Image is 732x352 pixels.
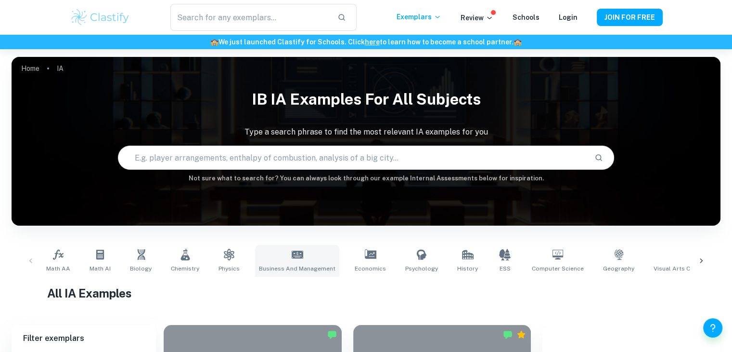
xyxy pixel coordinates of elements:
[12,84,720,115] h1: IB IA examples for all subjects
[170,4,329,31] input: Search for any exemplars...
[47,284,685,302] h1: All IA Examples
[461,13,493,23] p: Review
[218,264,240,273] span: Physics
[405,264,438,273] span: Psychology
[703,318,722,338] button: Help and Feedback
[597,9,663,26] button: JOIN FOR FREE
[12,325,156,352] h6: Filter exemplars
[2,37,730,47] h6: We just launched Clastify for Schools. Click to learn how to become a school partner.
[603,264,634,273] span: Geography
[503,330,513,339] img: Marked
[171,264,199,273] span: Chemistry
[21,62,39,75] a: Home
[365,38,380,46] a: here
[57,63,64,74] p: IA
[12,174,720,183] h6: Not sure what to search for? You can always look through our example Internal Assessments below f...
[397,12,441,22] p: Exemplars
[210,38,218,46] span: 🏫
[90,264,111,273] span: Math AI
[327,330,337,339] img: Marked
[355,264,386,273] span: Economics
[532,264,584,273] span: Computer Science
[259,264,335,273] span: Business and Management
[130,264,152,273] span: Biology
[12,126,720,138] p: Type a search phrase to find the most relevant IA examples for you
[46,264,70,273] span: Math AA
[514,38,522,46] span: 🏫
[118,144,587,171] input: E.g. player arrangements, enthalpy of combustion, analysis of a big city...
[591,149,607,166] button: Search
[513,14,539,21] a: Schools
[516,330,526,339] div: Premium
[500,264,511,273] span: ESS
[457,264,478,273] span: History
[70,8,131,27] img: Clastify logo
[559,14,578,21] a: Login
